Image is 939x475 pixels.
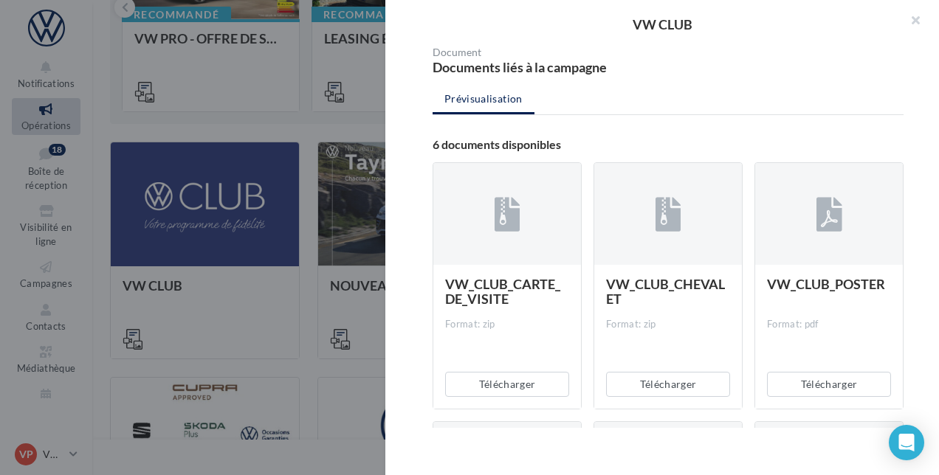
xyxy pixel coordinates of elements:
[433,139,904,150] div: 6 documents disponibles
[606,276,725,307] span: VW_CLUB_CHEVALET
[767,318,891,331] div: Format: pdf
[433,47,662,58] div: Document
[767,372,891,397] button: Télécharger
[606,318,730,331] div: Format: zip
[445,318,569,331] div: Format: zip
[889,425,924,460] div: Open Intercom Messenger
[409,18,915,31] div: VW CLUB
[445,372,569,397] button: Télécharger
[767,276,885,292] span: VW_CLUB_POSTER
[606,372,730,397] button: Télécharger
[433,60,662,74] div: Documents liés à la campagne
[445,276,560,307] span: VW_CLUB_CARTE_DE_VISITE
